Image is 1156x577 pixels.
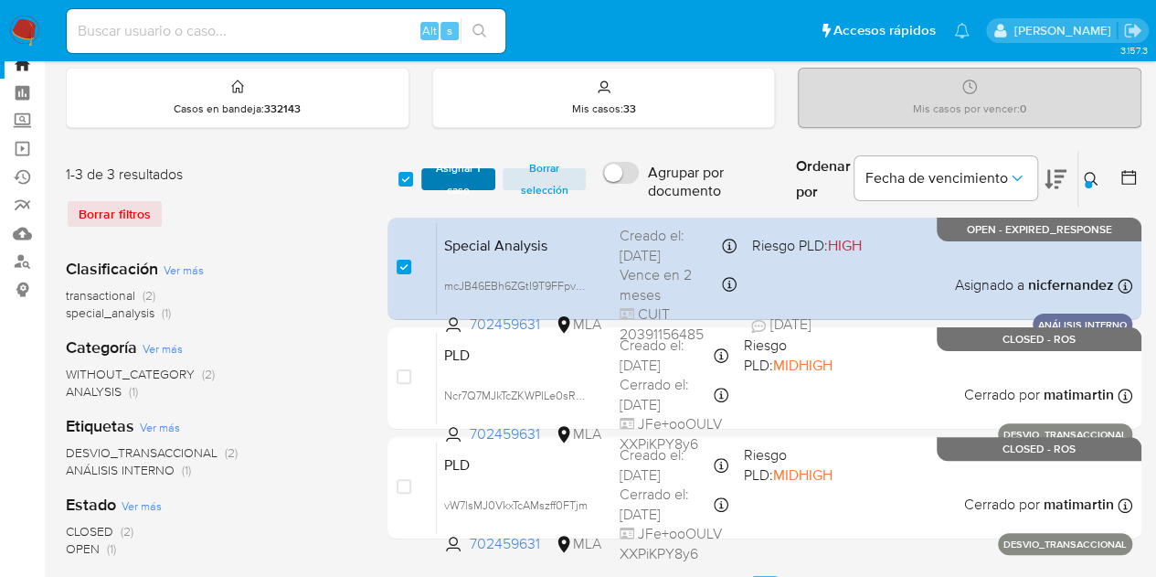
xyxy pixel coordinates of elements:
[833,21,936,40] span: Accesos rápidos
[67,19,505,43] input: Buscar usuario o caso...
[461,18,498,44] button: search-icon
[1123,21,1142,40] a: Salir
[954,23,970,38] a: Notificaciones
[447,22,452,39] span: s
[1013,22,1117,39] p: nicolas.fernandezallen@mercadolibre.com
[422,22,437,39] span: Alt
[1119,43,1147,58] span: 3.157.3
